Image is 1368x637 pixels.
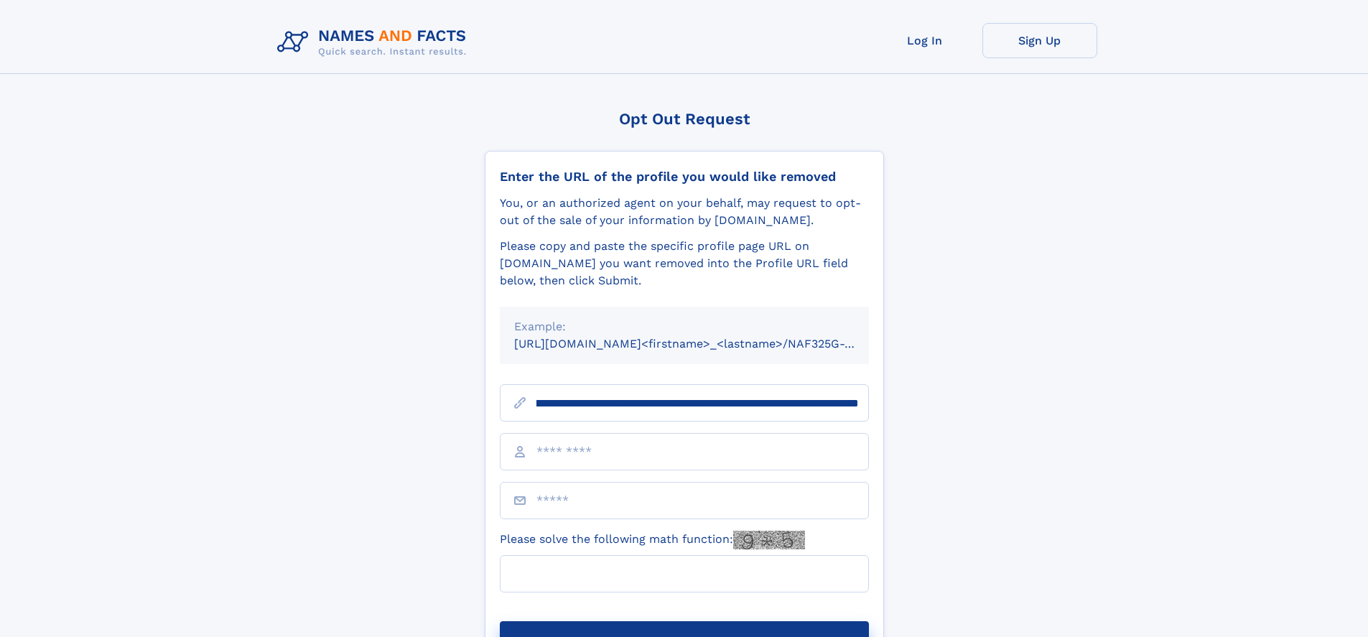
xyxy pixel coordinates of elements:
[982,23,1097,58] a: Sign Up
[500,238,869,289] div: Please copy and paste the specific profile page URL on [DOMAIN_NAME] you want removed into the Pr...
[500,169,869,185] div: Enter the URL of the profile you would like removed
[500,531,805,549] label: Please solve the following math function:
[500,195,869,229] div: You, or an authorized agent on your behalf, may request to opt-out of the sale of your informatio...
[514,337,896,350] small: [URL][DOMAIN_NAME]<firstname>_<lastname>/NAF325G-xxxxxxxx
[485,110,884,128] div: Opt Out Request
[514,318,855,335] div: Example:
[867,23,982,58] a: Log In
[271,23,478,62] img: Logo Names and Facts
